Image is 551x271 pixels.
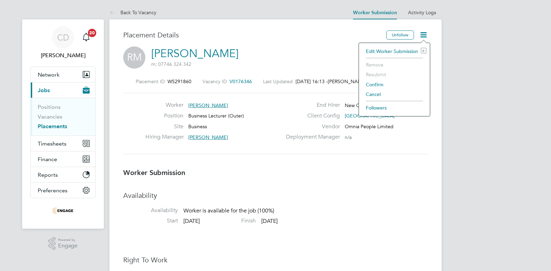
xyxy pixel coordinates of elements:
[123,191,428,200] h3: Availability
[282,133,340,141] label: Deployment Manager
[188,123,207,130] span: Business
[38,104,61,110] a: Positions
[151,47,238,60] a: [PERSON_NAME]
[345,123,394,130] span: Omnia People Limited
[58,237,78,243] span: Powered by
[123,168,185,177] b: Worker Submission
[362,70,426,79] li: Resubmit
[22,19,104,229] nav: Main navigation
[31,67,95,82] button: Network
[31,82,95,98] button: Jobs
[168,78,191,85] span: WS291860
[282,123,340,130] label: Vendor
[38,123,67,130] a: Placements
[345,102,401,108] span: New City College Limited
[345,134,352,140] span: n/a
[362,89,426,99] li: Cancel
[188,134,228,140] span: [PERSON_NAME]
[123,217,178,225] label: Start
[58,243,78,249] span: Engage
[38,172,58,178] span: Reports
[188,113,244,119] span: Business Lecturer (Outer)
[421,48,426,53] i: e
[57,33,69,42] span: CD
[38,71,60,78] span: Network
[79,26,93,49] a: 20
[38,156,57,163] span: Finance
[362,80,426,89] li: Confirm
[38,187,67,194] span: Preferences
[136,78,165,85] label: Placement ID
[38,87,50,94] span: Jobs
[282,102,340,109] label: End Hirer
[362,46,426,56] li: Edit Worker Submission
[109,9,156,16] a: Back To Vacancy
[261,218,278,225] span: [DATE]
[408,9,436,16] a: Activity Logs
[328,78,366,85] span: [PERSON_NAME]
[31,167,95,182] button: Reports
[31,151,95,167] button: Finance
[53,205,73,216] img: omniapeople-logo-retina.png
[145,112,183,120] label: Position
[38,113,62,120] a: Vacancies
[88,29,96,37] span: 20
[48,237,78,250] a: Powered byEngage
[145,133,183,141] label: Hiring Manager
[145,102,183,109] label: Worker
[151,61,191,67] span: m: 07746 324 342
[202,78,227,85] label: Vacancy ID
[362,103,426,113] li: Followers
[183,208,274,215] span: Worker is available for the job (100%)
[30,51,96,60] span: Claire Duggan
[30,26,96,60] a: CD[PERSON_NAME]
[31,136,95,151] button: Timesheets
[201,217,256,225] label: Finish
[282,112,340,120] label: Client Config
[188,102,228,108] span: [PERSON_NAME]
[31,98,95,135] div: Jobs
[345,113,395,119] span: [GEOGRAPHIC_DATA]
[31,183,95,198] button: Preferences
[229,78,252,85] span: V0176346
[386,30,414,40] button: Unfollow
[30,205,96,216] a: Go to home page
[263,78,293,85] label: Last Updated
[296,78,328,85] span: [DATE] 16:13 -
[38,140,66,147] span: Timesheets
[362,60,426,70] li: Remove
[183,218,200,225] span: [DATE]
[123,30,381,40] h3: Placement Details
[123,207,178,214] label: Availability
[353,10,397,16] a: Worker Submission
[123,255,428,264] h3: Right To Work
[145,123,183,130] label: Site
[123,46,145,69] span: RM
